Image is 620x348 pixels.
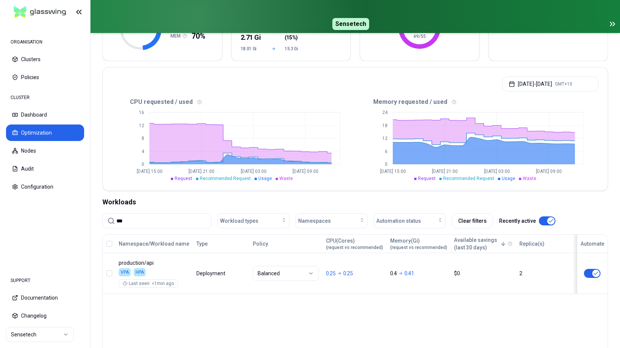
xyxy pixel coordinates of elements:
button: Policies [6,69,84,85]
span: 18.01 Gi [241,46,263,52]
p: 0.25 [326,270,336,277]
button: Clear filters [452,213,493,228]
button: Namespace/Workload name [119,236,189,251]
div: Policy [253,240,319,247]
tspan: [DATE] 03:00 [241,169,267,174]
p: 0.41 [404,270,414,277]
button: Automation status [374,213,446,228]
button: Dashboard [6,106,84,123]
span: (request vs recommended) [326,244,383,250]
h1: MEM [170,33,183,39]
button: Available savings(last 30 days) [454,236,506,251]
div: SUPPORT [6,273,84,288]
span: Recommended Request [443,176,494,181]
tspan: 6 [385,149,388,154]
span: 15% [286,34,296,41]
tspan: [DATE] 09:00 [536,169,562,174]
tspan: 0 [142,162,144,167]
p: api [119,259,190,267]
tspan: [DATE] 15:00 [380,169,406,174]
button: Configuration [6,178,84,195]
button: HPA is enabled on CPU, only the other resource will be optimised. [584,269,600,278]
div: Memory requested / used [355,97,599,106]
span: Namespaces [298,217,331,225]
tspan: 8 [142,136,144,141]
span: Workload types [220,217,258,225]
div: CPU(Cores) [326,237,383,250]
button: CPU(Cores)(request vs recommended) [326,236,383,251]
tspan: 12 [139,123,144,128]
div: Deployment [196,270,226,277]
button: [DATE]-[DATE]GMT+10 [502,76,599,91]
tspan: [DATE] 21:00 [189,169,214,174]
span: Waste [523,176,536,181]
tspan: 16 [139,110,144,115]
img: GlassWing [11,3,69,21]
div: HPA is enabled on CPU, only memory will be optimised. [134,268,146,276]
div: 2 [519,270,569,277]
span: GMT+10 [555,81,572,87]
span: Usage [258,176,272,181]
tspan: [DATE] 03:00 [484,169,510,174]
label: Recently active [499,218,536,223]
span: Sensetech [332,18,369,30]
span: ( ) [285,34,298,41]
button: Optimization [6,124,84,141]
p: 0.25 [343,270,353,277]
button: Documentation [6,289,84,306]
div: Last seen: <1min ago [123,280,174,286]
span: Request [175,176,192,181]
span: 15.3 Gi [285,46,307,52]
tspan: 12 [382,136,388,141]
div: Memory(Gi) [390,237,447,250]
button: Namespaces [296,213,368,228]
tspan: [DATE] 15:00 [137,169,163,174]
button: Workload types [217,213,290,228]
button: Audit [6,160,84,177]
tspan: 0 [385,162,388,167]
p: 0.4 [390,270,397,277]
button: Clusters [6,51,84,67]
span: 70% [192,31,205,41]
div: Workloads [103,197,608,207]
span: Usage [502,176,515,181]
div: ORGANISATION [6,34,84,49]
tspan: 24 [382,110,388,115]
div: Automate [581,240,604,247]
button: Changelog [6,307,84,324]
tspan: 4 [142,149,145,154]
span: Recommended Request [200,176,251,181]
tspan: [DATE] 21:00 [432,169,458,174]
span: (request vs recommended) [390,244,447,250]
tspan: 49/55 [413,34,426,39]
tspan: [DATE] 09:00 [293,169,318,174]
button: Replica(s) [519,236,545,251]
button: Nodes [6,142,84,159]
div: CLUSTER [6,90,84,105]
tspan: 18 [382,123,388,128]
button: Memory(Gi)(request vs recommended) [390,236,447,251]
div: $0 [454,270,513,277]
div: VPA [119,268,131,276]
span: Waste [279,176,293,181]
span: Automation status [376,217,421,225]
span: Request [418,176,436,181]
div: 2.71 Gi [241,32,263,43]
button: Type [196,236,208,251]
div: CPU requested / used [112,97,355,106]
